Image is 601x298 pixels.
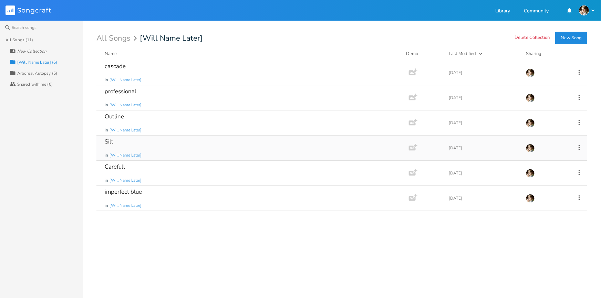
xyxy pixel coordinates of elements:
[96,35,139,42] div: All Songs
[110,102,142,108] span: [Will Name Later]
[110,178,142,183] span: [Will Name Later]
[17,82,53,86] div: Shared with me (0)
[449,71,518,75] div: [DATE]
[105,88,136,94] div: professional
[6,38,33,42] div: All Songs (11)
[449,171,518,175] div: [DATE]
[515,35,550,41] button: Delete Collection
[526,144,535,153] img: Robert Wise
[105,203,108,209] span: in
[526,68,535,77] img: Robert Wise
[105,77,108,83] span: in
[105,102,108,108] span: in
[105,114,124,119] div: Outline
[526,50,567,57] div: Sharing
[524,9,549,14] a: Community
[105,164,125,170] div: Carefull
[449,121,518,125] div: [DATE]
[495,9,510,14] a: Library
[105,152,108,158] span: in
[105,51,117,57] div: Name
[555,32,587,44] button: New Song
[105,50,398,57] button: Name
[105,178,108,183] span: in
[17,60,57,64] div: [Will Name Later] (6)
[110,77,142,83] span: [Will Name Later]
[406,50,441,57] div: Demo
[105,139,113,145] div: Silt
[449,196,518,200] div: [DATE]
[105,127,108,133] span: in
[110,152,142,158] span: [Will Name Later]
[449,50,518,57] button: Last Modified
[526,94,535,103] img: Robert Wise
[110,127,142,133] span: [Will Name Later]
[449,146,518,150] div: [DATE]
[140,34,203,42] span: [Will Name Later]
[17,71,57,75] div: Arboreal Autopsy (5)
[526,119,535,128] img: Robert Wise
[526,194,535,203] img: Robert Wise
[105,189,142,195] div: imperfect blue
[449,96,518,100] div: [DATE]
[579,5,589,15] img: Robert Wise
[110,203,142,209] span: [Will Name Later]
[526,169,535,178] img: Robert Wise
[449,51,476,57] div: Last Modified
[105,63,126,69] div: cascade
[17,49,46,53] div: New Collection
